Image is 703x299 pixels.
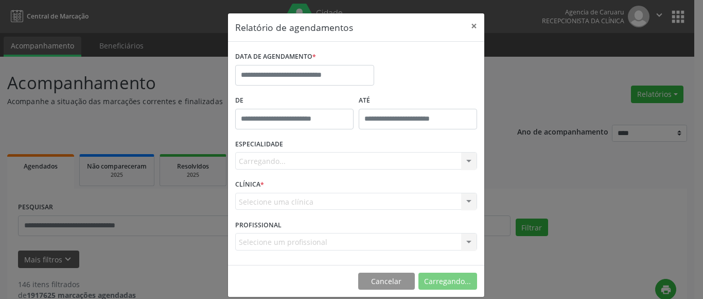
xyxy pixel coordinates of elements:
[235,137,283,153] label: ESPECIALIDADE
[359,93,477,109] label: ATÉ
[235,177,264,193] label: CLÍNICA
[235,217,282,233] label: PROFISSIONAL
[464,13,484,39] button: Close
[418,273,477,290] button: Carregando...
[235,93,354,109] label: De
[235,21,353,34] h5: Relatório de agendamentos
[235,49,316,65] label: DATA DE AGENDAMENTO
[358,273,415,290] button: Cancelar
